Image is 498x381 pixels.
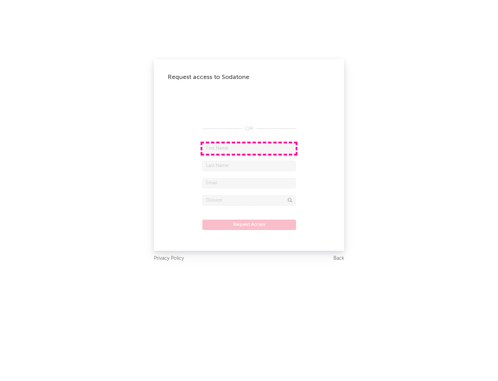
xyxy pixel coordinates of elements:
[202,125,296,133] div: OR
[202,161,296,171] input: Last Name
[154,254,184,263] a: Privacy Policy
[168,73,330,81] div: Request access to Sodatone
[202,143,296,154] input: First Name
[202,195,296,206] input: Division
[202,220,296,230] button: Request Access
[333,254,344,263] a: Back
[202,178,296,188] input: Email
